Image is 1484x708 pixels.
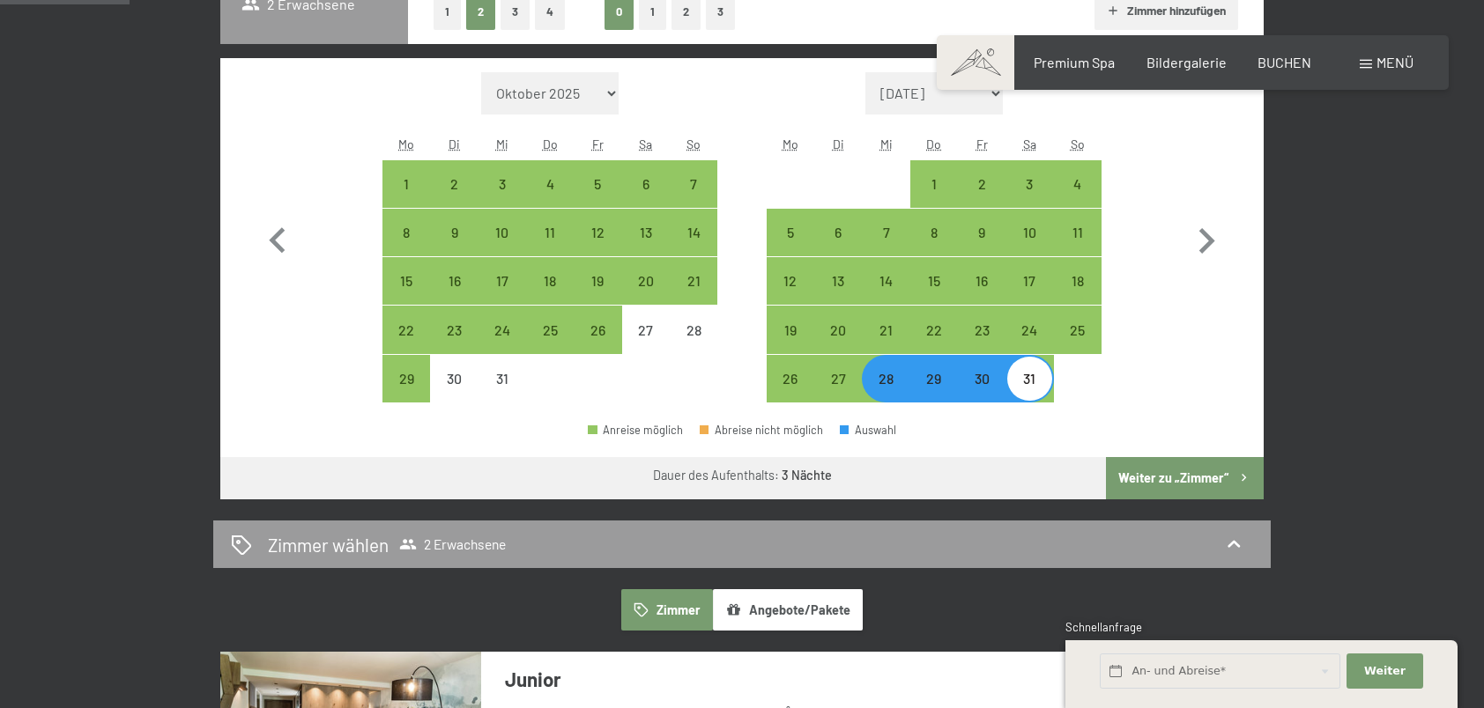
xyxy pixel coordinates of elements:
[1258,54,1311,70] a: BUCHEN
[622,306,670,353] div: Anreise nicht möglich
[862,257,909,305] div: Anreise möglich
[958,209,1005,256] div: Anreise möglich
[432,323,476,367] div: 23
[1023,136,1036,151] abbr: Samstag
[670,257,717,305] div: Sun Dec 21 2025
[1034,54,1115,70] a: Premium Spa
[958,355,1005,402] div: Anreise möglich
[574,160,621,208] div: Fri Dec 05 2025
[268,532,389,557] h2: Zimmer wählen
[1364,663,1406,679] span: Weiter
[480,225,524,269] div: 10
[653,467,832,484] div: Dauer des Aufenthalts:
[862,355,909,402] div: Anreise möglich
[910,209,958,256] div: Anreise möglich
[862,209,909,256] div: Anreise möglich
[767,209,814,256] div: Mon Jan 05 2026
[575,274,620,318] div: 19
[1007,323,1051,367] div: 24
[862,306,909,353] div: Anreise möglich
[479,257,526,305] div: Anreise möglich
[479,160,526,208] div: Wed Dec 03 2025
[910,257,958,305] div: Anreise möglich
[384,225,428,269] div: 8
[382,306,430,353] div: Mon Dec 22 2025
[814,306,862,353] div: Anreise möglich
[574,257,621,305] div: Fri Dec 19 2025
[768,274,812,318] div: 12
[912,372,956,416] div: 29
[814,209,862,256] div: Anreise möglich
[960,323,1004,367] div: 23
[382,355,430,402] div: Mon Dec 29 2025
[479,160,526,208] div: Anreise möglich
[1054,160,1102,208] div: Sun Jan 04 2026
[384,372,428,416] div: 29
[528,177,572,221] div: 4
[1005,257,1053,305] div: Sat Jan 17 2026
[432,274,476,318] div: 16
[574,209,621,256] div: Anreise möglich
[430,209,478,256] div: Tue Dec 09 2025
[768,225,812,269] div: 5
[767,355,814,402] div: Anreise möglich
[960,274,1004,318] div: 16
[910,257,958,305] div: Thu Jan 15 2026
[430,160,478,208] div: Tue Dec 02 2025
[816,372,860,416] div: 27
[479,306,526,353] div: Anreise möglich
[783,136,798,151] abbr: Montag
[862,306,909,353] div: Wed Jan 21 2026
[958,257,1005,305] div: Anreise möglich
[382,306,430,353] div: Anreise möglich
[382,209,430,256] div: Anreise möglich
[526,306,574,353] div: Thu Dec 25 2025
[782,468,832,483] b: 3 Nächte
[1056,225,1100,269] div: 11
[480,177,524,221] div: 3
[622,257,670,305] div: Anreise möglich
[958,160,1005,208] div: Anreise möglich
[528,225,572,269] div: 11
[672,274,716,318] div: 21
[767,257,814,305] div: Anreise möglich
[1376,54,1414,70] span: Menü
[670,306,717,353] div: Sun Dec 28 2025
[432,177,476,221] div: 2
[910,209,958,256] div: Thu Jan 08 2026
[622,160,670,208] div: Sat Dec 06 2025
[622,257,670,305] div: Sat Dec 20 2025
[384,274,428,318] div: 15
[767,355,814,402] div: Mon Jan 26 2026
[1005,257,1053,305] div: Anreise möglich
[479,257,526,305] div: Wed Dec 17 2025
[912,177,956,221] div: 1
[574,306,621,353] div: Anreise möglich
[1007,274,1051,318] div: 17
[528,323,572,367] div: 25
[1181,72,1232,403] button: Nächster Monat
[670,209,717,256] div: Anreise möglich
[592,136,604,151] abbr: Freitag
[1056,274,1100,318] div: 18
[622,209,670,256] div: Anreise möglich
[480,372,524,416] div: 31
[624,225,668,269] div: 13
[960,177,1004,221] div: 2
[862,257,909,305] div: Wed Jan 14 2026
[574,209,621,256] div: Fri Dec 12 2025
[574,160,621,208] div: Anreise möglich
[398,136,414,151] abbr: Montag
[382,257,430,305] div: Mon Dec 15 2025
[526,209,574,256] div: Thu Dec 11 2025
[384,323,428,367] div: 22
[430,160,478,208] div: Anreise möglich
[1054,209,1102,256] div: Anreise möglich
[864,372,908,416] div: 28
[430,306,478,353] div: Anreise möglich
[958,209,1005,256] div: Fri Jan 09 2026
[700,424,823,436] div: Abreise nicht möglich
[384,177,428,221] div: 1
[1054,306,1102,353] div: Anreise möglich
